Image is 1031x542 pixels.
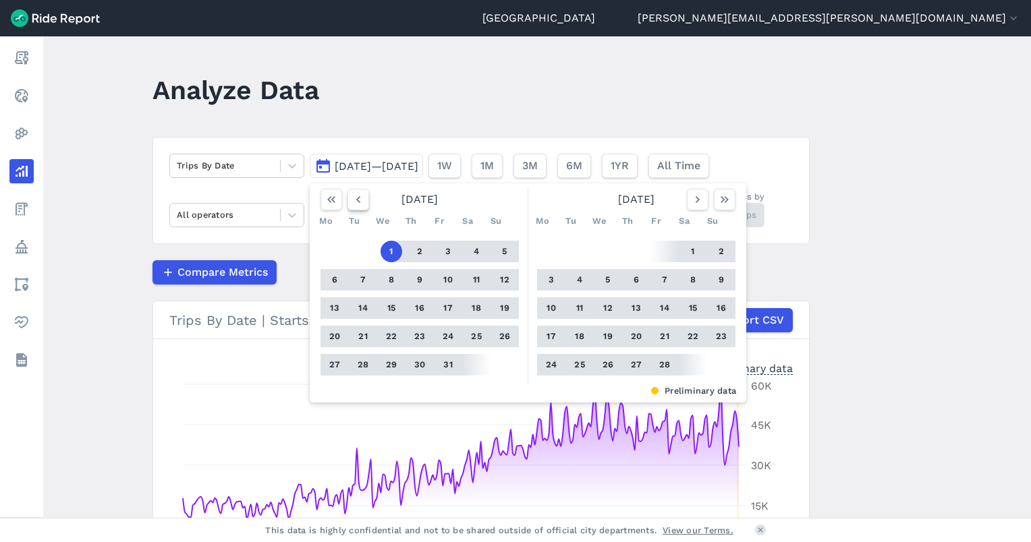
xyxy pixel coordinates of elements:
div: Mo [315,210,337,232]
a: Datasets [9,348,34,372]
a: Analyze [9,159,34,183]
h1: Analyze Data [152,71,319,109]
button: 26 [494,326,515,347]
span: 1M [480,158,494,174]
button: 21 [352,326,374,347]
button: 29 [381,354,402,375]
a: View our Terms. [663,524,733,537]
button: 31 [437,354,459,375]
button: 25 [466,326,487,347]
button: 14 [654,297,675,319]
button: 3M [513,154,547,178]
div: Tu [560,210,582,232]
a: [GEOGRAPHIC_DATA] [482,10,595,26]
button: 3 [540,269,562,291]
div: Preliminary data [320,384,736,397]
button: 1W [428,154,461,178]
button: 9 [409,269,430,291]
button: 14 [352,297,374,319]
button: 16 [409,297,430,319]
button: 24 [540,354,562,375]
div: [DATE] [315,189,524,210]
a: Realtime [9,84,34,108]
span: 3M [522,158,538,174]
div: Fr [645,210,667,232]
button: 27 [324,354,345,375]
button: 26 [597,354,619,375]
button: 23 [710,326,732,347]
a: Policy [9,235,34,259]
button: 11 [466,269,487,291]
button: 5 [494,241,515,262]
button: 15 [682,297,704,319]
button: 17 [540,326,562,347]
div: Th [617,210,638,232]
button: 19 [597,326,619,347]
button: 6M [557,154,591,178]
span: 1W [437,158,452,174]
button: 15 [381,297,402,319]
button: 10 [437,269,459,291]
button: 20 [324,326,345,347]
button: 22 [682,326,704,347]
span: 1YR [611,158,629,174]
button: 2 [409,241,430,262]
div: We [588,210,610,232]
button: 1 [682,241,704,262]
button: 7 [654,269,675,291]
div: Th [400,210,422,232]
a: Health [9,310,34,334]
button: 30 [409,354,430,375]
div: [DATE] [532,189,741,210]
button: 20 [625,326,647,347]
div: Trips By Date | Starts [169,308,793,332]
tspan: 30K [751,459,771,472]
span: 6M [566,158,582,174]
button: 4 [569,269,590,291]
div: Su [702,210,723,232]
button: 3 [437,241,459,262]
img: Ride Report [11,9,100,27]
button: 1M [472,154,503,178]
button: 18 [569,326,590,347]
tspan: 45K [751,419,771,431]
span: All Time [657,158,700,174]
div: Sa [673,210,695,232]
button: 23 [409,326,430,347]
button: 13 [324,297,345,319]
span: Compare Metrics [177,264,268,280]
button: 9 [710,269,732,291]
button: 13 [625,297,647,319]
button: [PERSON_NAME][EMAIL_ADDRESS][PERSON_NAME][DOMAIN_NAME] [638,10,1020,26]
button: 8 [381,269,402,291]
div: Sa [457,210,478,232]
a: Heatmaps [9,121,34,146]
button: 6 [625,269,647,291]
button: 5 [597,269,619,291]
button: 10 [540,297,562,319]
span: Export CSV [723,312,784,328]
button: 17 [437,297,459,319]
button: 4 [466,241,487,262]
button: [DATE]—[DATE] [310,154,423,178]
div: Su [485,210,507,232]
button: 18 [466,297,487,319]
button: 2 [710,241,732,262]
div: Tu [343,210,365,232]
div: Mo [532,210,553,232]
button: 6 [324,269,345,291]
button: 22 [381,326,402,347]
button: 21 [654,326,675,347]
a: Areas [9,272,34,297]
button: All Time [648,154,709,178]
button: 11 [569,297,590,319]
button: 28 [352,354,374,375]
tspan: 15K [751,500,769,512]
button: 27 [625,354,647,375]
button: 16 [710,297,732,319]
button: 12 [597,297,619,319]
button: 25 [569,354,590,375]
button: 1 [381,241,402,262]
button: 28 [654,354,675,375]
a: Report [9,46,34,70]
